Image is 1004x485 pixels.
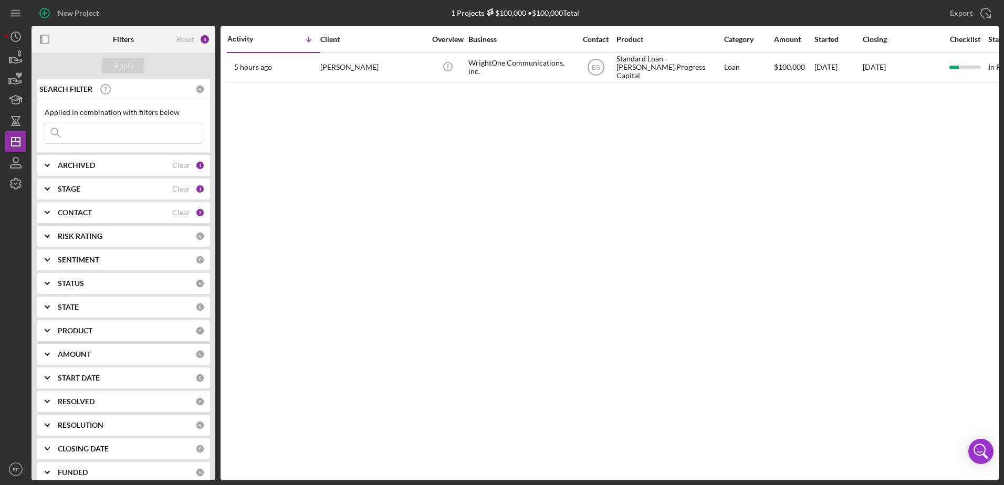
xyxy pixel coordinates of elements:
div: Clear [172,208,190,217]
div: 1 [195,161,205,170]
div: Reset [176,35,194,44]
div: [DATE] [814,54,862,81]
b: STATUS [58,279,84,288]
time: [DATE] [863,62,886,71]
b: STATE [58,303,79,311]
div: 0 [195,85,205,94]
b: RISK RATING [58,232,102,240]
div: 0 [195,373,205,383]
b: FUNDED [58,468,88,477]
div: [PERSON_NAME] [320,54,425,81]
b: SEARCH FILTER [39,85,92,93]
b: Filters [113,35,134,44]
b: CONTACT [58,208,92,217]
div: Loan [724,54,773,81]
div: 0 [195,397,205,406]
div: Amount [774,35,813,44]
div: Clear [172,185,190,193]
button: Export [939,3,999,24]
div: 0 [195,279,205,288]
div: Business [468,35,573,44]
div: Contact [576,35,615,44]
div: Export [950,3,972,24]
div: 0 [195,444,205,454]
div: 0 [195,420,205,430]
div: Started [814,35,862,44]
div: 2 [195,208,205,217]
div: Apply [114,58,133,73]
b: RESOLUTION [58,421,103,429]
b: START DATE [58,374,100,382]
b: CLOSING DATE [58,445,109,453]
div: WrightOne Communications, inc. [468,54,573,81]
div: Product [616,35,721,44]
b: STAGE [58,185,80,193]
time: 2025-10-10 14:29 [234,63,272,71]
div: 0 [195,350,205,359]
button: EF [5,459,26,480]
div: 0 [195,326,205,335]
b: PRODUCT [58,326,92,335]
div: Category [724,35,773,44]
div: 0 [195,468,205,477]
div: Closing [863,35,942,44]
text: ES [591,64,600,71]
div: 1 Projects • $100,000 Total [451,8,579,17]
div: Client [320,35,425,44]
div: 1 [195,184,205,194]
div: 0 [195,231,205,241]
div: Open Intercom Messenger [968,439,993,464]
div: $100,000 [484,8,526,17]
div: 0 [195,302,205,312]
b: RESOLVED [58,397,95,406]
button: Apply [102,58,144,73]
div: Standard Loan - [PERSON_NAME] Progress Capital [616,54,721,81]
span: $100,000 [774,62,805,71]
div: Clear [172,161,190,170]
div: Checklist [943,35,987,44]
button: New Project [32,3,109,24]
div: Activity [227,35,274,43]
div: 0 [195,255,205,265]
b: SENTIMENT [58,256,99,264]
div: New Project [58,3,99,24]
b: ARCHIVED [58,161,95,170]
div: Overview [428,35,467,44]
div: 4 [200,34,210,45]
b: AMOUNT [58,350,91,359]
div: Applied in combination with filters below [45,108,202,117]
text: EF [13,467,19,472]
